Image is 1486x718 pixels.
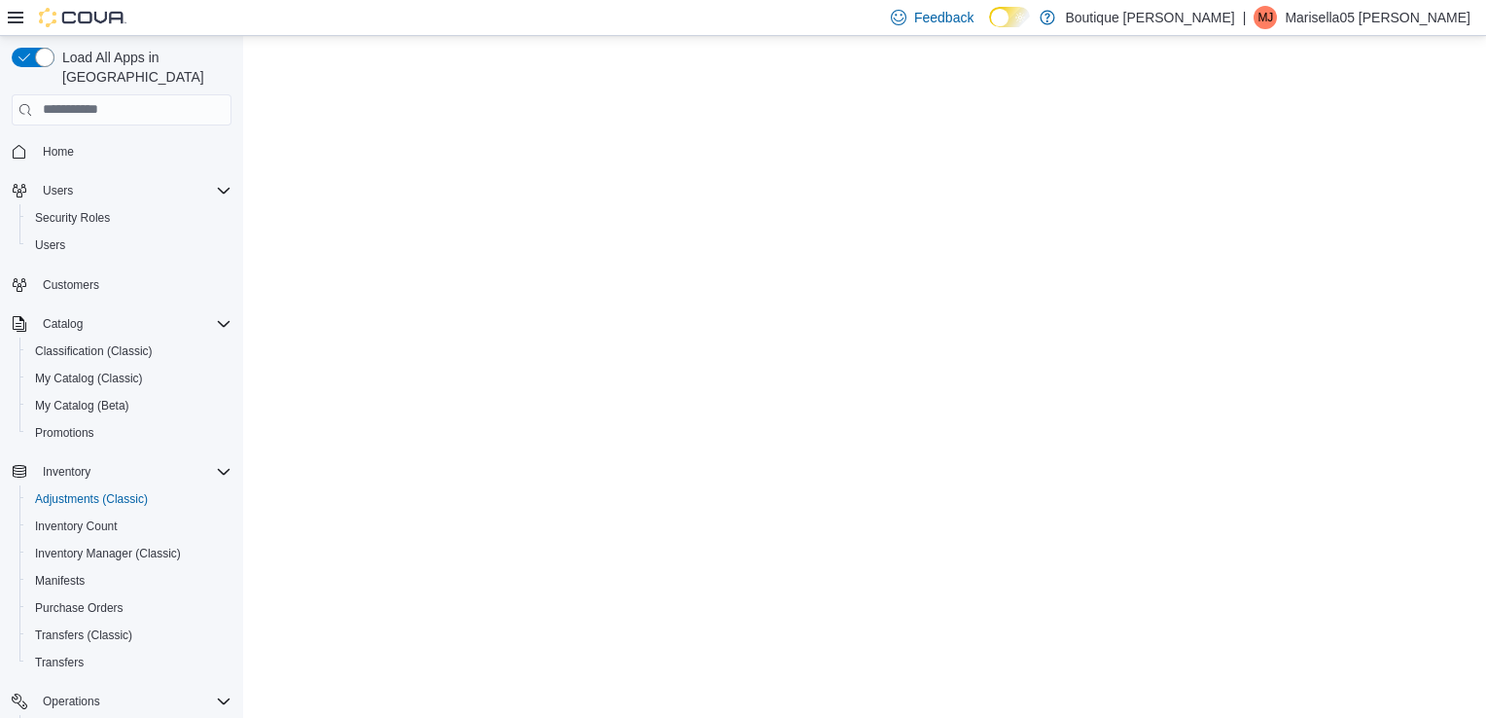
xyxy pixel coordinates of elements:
a: Users [27,233,73,257]
span: Security Roles [35,210,110,226]
button: Promotions [19,419,239,447]
span: Customers [35,272,231,297]
input: Dark Mode [989,7,1030,27]
span: Home [35,139,231,163]
a: Transfers (Classic) [27,624,140,647]
button: Classification (Classic) [19,338,239,365]
span: Catalog [43,316,83,332]
button: Operations [4,688,239,715]
span: Transfers [35,655,84,670]
button: Catalog [35,312,90,336]
span: Customers [43,277,99,293]
a: My Catalog (Classic) [27,367,151,390]
span: Feedback [914,8,973,27]
div: Marisella05 Jacquez [1254,6,1277,29]
button: Inventory [4,458,239,485]
span: My Catalog (Beta) [27,394,231,417]
button: Adjustments (Classic) [19,485,239,513]
span: Operations [35,690,231,713]
a: Adjustments (Classic) [27,487,156,511]
a: My Catalog (Beta) [27,394,137,417]
button: Users [19,232,239,259]
span: My Catalog (Classic) [27,367,231,390]
a: Classification (Classic) [27,340,160,363]
span: My Catalog (Beta) [35,398,129,413]
span: Dark Mode [989,27,990,28]
span: Catalog [35,312,231,336]
span: Operations [43,694,100,709]
span: Classification (Classic) [35,343,153,359]
span: Inventory Count [27,515,231,538]
button: Inventory [35,460,98,484]
a: Inventory Count [27,515,125,538]
span: Manifests [27,569,231,592]
button: Inventory Count [19,513,239,540]
a: Purchase Orders [27,596,131,620]
button: Transfers (Classic) [19,622,239,649]
span: Inventory Manager (Classic) [35,546,181,561]
span: Inventory Count [35,519,118,534]
span: Promotions [35,425,94,441]
span: Adjustments (Classic) [35,491,148,507]
button: Inventory Manager (Classic) [19,540,239,567]
span: Manifests [35,573,85,589]
a: Promotions [27,421,102,445]
span: Load All Apps in [GEOGRAPHIC_DATA] [54,48,231,87]
span: Purchase Orders [35,600,124,616]
a: Manifests [27,569,92,592]
span: Inventory [43,464,90,480]
a: Inventory Manager (Classic) [27,542,189,565]
button: Manifests [19,567,239,594]
p: | [1243,6,1247,29]
span: Users [35,179,231,202]
p: Marisella05 [PERSON_NAME] [1285,6,1470,29]
span: Transfers (Classic) [27,624,231,647]
span: Adjustments (Classic) [27,487,231,511]
button: Transfers [19,649,239,676]
a: Security Roles [27,206,118,230]
a: Customers [35,273,107,297]
button: Users [35,179,81,202]
button: My Catalog (Classic) [19,365,239,392]
img: Cova [39,8,126,27]
span: My Catalog (Classic) [35,371,143,386]
button: Operations [35,690,108,713]
button: Security Roles [19,204,239,232]
span: Purchase Orders [27,596,231,620]
button: Users [4,177,239,204]
button: Customers [4,270,239,299]
span: Users [35,237,65,253]
a: Home [35,140,82,163]
p: Boutique [PERSON_NAME] [1065,6,1234,29]
a: Transfers [27,651,91,674]
span: Users [27,233,231,257]
button: My Catalog (Beta) [19,392,239,419]
span: Inventory Manager (Classic) [27,542,231,565]
span: Inventory [35,460,231,484]
span: Promotions [27,421,231,445]
span: Home [43,144,74,160]
span: Transfers (Classic) [35,628,132,643]
span: MJ [1257,6,1273,29]
button: Home [4,137,239,165]
button: Purchase Orders [19,594,239,622]
span: Classification (Classic) [27,340,231,363]
span: Users [43,183,73,198]
button: Catalog [4,310,239,338]
span: Transfers [27,651,231,674]
span: Security Roles [27,206,231,230]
